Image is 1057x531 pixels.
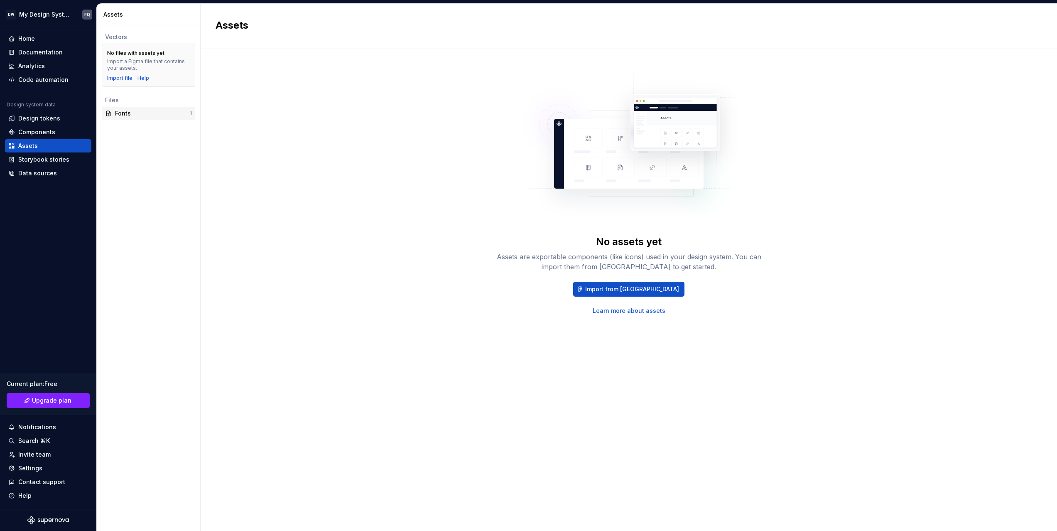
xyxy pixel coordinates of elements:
[18,437,50,445] div: Search ⌘K
[115,109,190,118] div: Fonts
[7,380,90,388] div: Current plan : Free
[7,101,56,108] div: Design system data
[5,462,91,475] a: Settings
[5,59,91,73] a: Analytics
[19,10,72,19] div: My Design System
[5,475,91,489] button: Contact support
[18,142,38,150] div: Assets
[103,10,197,19] div: Assets
[5,125,91,139] a: Components
[190,110,192,117] div: 1
[84,11,90,18] div: FQ
[573,282,684,297] button: Import from [GEOGRAPHIC_DATA]
[18,128,55,136] div: Components
[137,75,149,81] a: Help
[18,450,51,459] div: Invite team
[102,107,195,120] a: Fonts1
[2,5,95,23] button: DWMy Design SystemFQ
[5,153,91,166] a: Storybook stories
[18,34,35,43] div: Home
[596,235,662,248] div: No assets yet
[585,285,679,293] span: Import from [GEOGRAPHIC_DATA]
[5,420,91,434] button: Notifications
[18,48,63,57] div: Documentation
[18,492,32,500] div: Help
[107,75,132,81] button: Import file
[32,396,71,405] span: Upgrade plan
[5,32,91,45] a: Home
[5,434,91,447] button: Search ⌘K
[105,96,192,104] div: Files
[7,393,90,408] a: Upgrade plan
[496,252,762,272] div: Assets are exportable components (like icons) used in your design system. You can import them fro...
[216,19,1032,32] h2: Assets
[593,307,665,315] a: Learn more about assets
[18,155,69,164] div: Storybook stories
[18,114,60,123] div: Design tokens
[5,46,91,59] a: Documentation
[18,169,57,177] div: Data sources
[5,73,91,86] a: Code automation
[5,489,91,502] button: Help
[18,464,42,472] div: Settings
[107,58,190,71] div: Import a Figma file that contains your assets.
[5,112,91,125] a: Design tokens
[5,167,91,180] a: Data sources
[107,50,164,57] div: No files with assets yet
[18,423,56,431] div: Notifications
[5,139,91,152] a: Assets
[27,516,69,524] svg: Supernova Logo
[18,76,69,84] div: Code automation
[105,33,192,41] div: Vectors
[18,62,45,70] div: Analytics
[5,448,91,461] a: Invite team
[6,10,16,20] div: DW
[18,478,65,486] div: Contact support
